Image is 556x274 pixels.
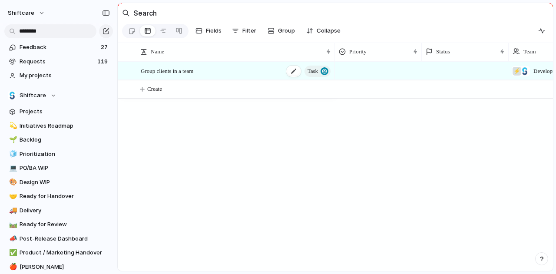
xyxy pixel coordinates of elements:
span: shiftcare [8,9,34,17]
span: Filter [242,26,256,35]
span: Create [147,85,162,93]
button: ✅ [8,248,17,257]
div: 💻 [9,163,15,173]
span: [PERSON_NAME] [20,263,110,271]
span: Group clients in a team [141,66,193,76]
a: 🛤️Ready for Review [4,218,113,231]
div: ✅ [9,248,15,258]
span: Initiatives Roadmap [20,122,110,130]
a: 📣Post-Release Dashboard [4,232,113,245]
div: ⚡ [513,67,521,76]
div: 🎨 [9,177,15,187]
button: Shiftcare [4,89,113,102]
div: 🚚 [9,205,15,215]
span: Status [436,47,450,56]
span: PO/BA WIP [20,164,110,172]
span: Shiftcare [20,91,46,100]
span: Requests [20,57,95,66]
a: Projects [4,105,113,118]
span: Projects [20,107,110,116]
a: ✅Product / Marketing Handover [4,246,113,259]
button: 🍎 [8,263,17,271]
a: 🧊Prioritization [4,148,113,161]
button: 🚚 [8,206,17,215]
button: 💻 [8,164,17,172]
span: Team [523,47,536,56]
a: 🎨Design WIP [4,176,113,189]
button: Group [263,24,299,38]
button: 💫 [8,122,17,130]
a: My projects [4,69,113,82]
button: 🧊 [8,150,17,158]
button: 🌱 [8,135,17,144]
a: Requests119 [4,55,113,68]
button: shiftcare [4,6,50,20]
div: 🧊 [9,149,15,159]
span: My projects [20,71,110,80]
button: Filter [228,24,260,38]
div: 🌱 [9,135,15,145]
button: Fields [192,24,225,38]
span: Design WIP [20,178,110,187]
button: 📣 [8,234,17,243]
span: Ready for Review [20,220,110,229]
a: 🚚Delivery [4,204,113,217]
button: 🤝 [8,192,17,201]
span: Post-Release Dashboard [20,234,110,243]
a: 🍎[PERSON_NAME] [4,261,113,274]
div: 📣 [9,234,15,244]
a: 💫Initiatives Roadmap [4,119,113,132]
button: 🎨 [8,178,17,187]
span: Collapse [317,26,341,35]
div: 🤝 [9,191,15,201]
span: Group [278,26,295,35]
a: 💻PO/BA WIP [4,162,113,175]
a: Feedback27 [4,41,113,54]
span: Feedback [20,43,98,52]
div: 🛤️ [9,220,15,230]
div: 🍎 [9,262,15,272]
span: Delivery [20,206,110,215]
a: 🌱Backlog [4,133,113,146]
span: Priority [349,47,367,56]
span: Product / Marketing Handover [20,248,110,257]
span: Ready for Handover [20,192,110,201]
a: 🤝Ready for Handover [4,190,113,203]
button: Task [304,66,331,77]
div: 💫 [9,121,15,131]
button: Collapse [303,24,344,38]
span: Task [308,65,318,77]
button: 🛤️ [8,220,17,229]
span: Prioritization [20,150,110,158]
span: Backlog [20,135,110,144]
span: 27 [101,43,109,52]
h2: Search [133,8,157,18]
span: Fields [206,26,222,35]
span: 119 [97,57,109,66]
span: Name [151,47,164,56]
